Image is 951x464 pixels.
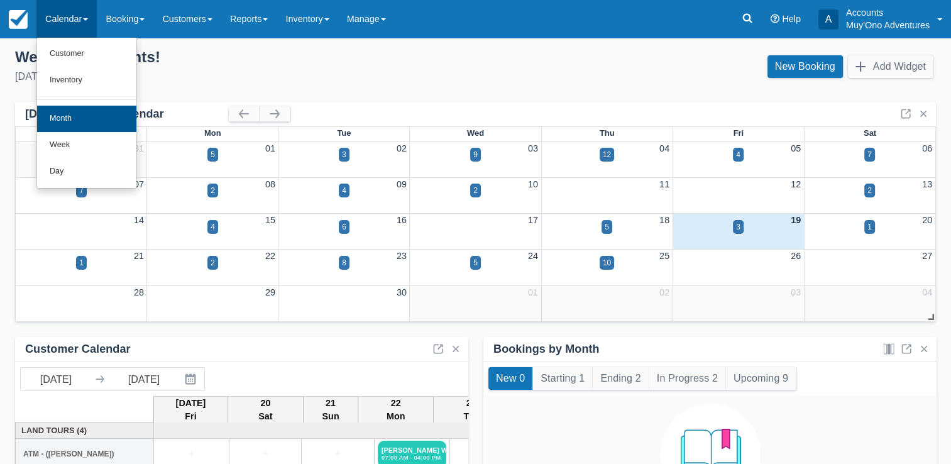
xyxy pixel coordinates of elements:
[37,158,136,185] a: Day
[593,367,648,390] button: Ending 2
[265,179,275,189] a: 08
[528,179,538,189] a: 10
[603,257,611,268] div: 10
[922,287,932,297] a: 04
[228,396,303,424] th: 20 Sat
[382,454,443,461] em: 07:00 AM - 04:00 PM
[9,10,28,29] img: checkfront-main-nav-mini-logo.png
[134,143,144,153] a: 31
[342,149,346,160] div: 3
[473,257,478,268] div: 5
[791,287,801,297] a: 03
[846,19,930,31] p: Muy'Ono Adventures
[233,447,298,461] a: +
[265,215,275,225] a: 15
[767,55,843,78] a: New Booking
[211,149,215,160] div: 5
[864,128,876,138] span: Sat
[134,287,144,297] a: 28
[36,38,137,189] ul: Calendar
[397,215,407,225] a: 16
[473,149,478,160] div: 9
[528,143,538,153] a: 03
[922,143,932,153] a: 06
[771,14,779,23] i: Help
[134,179,144,189] a: 07
[397,179,407,189] a: 09
[733,128,744,138] span: Fri
[109,368,179,390] input: End Date
[434,396,509,424] th: 23 Tue
[265,143,275,153] a: 01
[15,69,466,84] div: [DATE]
[867,149,872,160] div: 7
[337,128,351,138] span: Tue
[846,6,930,19] p: Accounts
[179,368,204,390] button: Interact with the calendar and add the check-in date for your trip.
[488,367,532,390] button: New 0
[867,185,872,196] div: 2
[305,447,370,461] a: +
[603,149,611,160] div: 12
[342,185,346,196] div: 4
[736,221,740,233] div: 3
[493,342,600,356] div: Bookings by Month
[736,149,740,160] div: 4
[265,287,275,297] a: 29
[211,257,215,268] div: 2
[25,107,229,121] div: [DATE] Booking Calendar
[867,221,872,233] div: 1
[211,185,215,196] div: 2
[342,257,346,268] div: 8
[157,447,226,461] a: +
[848,55,933,78] button: Add Widget
[79,185,84,196] div: 7
[791,143,801,153] a: 05
[528,251,538,261] a: 24
[134,251,144,261] a: 21
[659,179,669,189] a: 11
[659,251,669,261] a: 25
[453,447,522,461] a: +
[533,367,592,390] button: Starting 1
[21,368,91,390] input: Start Date
[154,396,228,424] th: [DATE] Fri
[265,251,275,261] a: 22
[528,287,538,297] a: 01
[397,251,407,261] a: 23
[19,424,151,436] a: Land Tours (4)
[791,179,801,189] a: 12
[358,396,434,424] th: 22 Mon
[37,67,136,94] a: Inventory
[342,221,346,233] div: 6
[659,143,669,153] a: 04
[649,367,725,390] button: In Progress 2
[726,367,796,390] button: Upcoming 9
[37,106,136,132] a: Month
[922,179,932,189] a: 13
[134,215,144,225] a: 14
[204,128,221,138] span: Mon
[818,9,838,30] div: A
[37,41,136,67] a: Customer
[25,342,131,356] div: Customer Calendar
[303,396,358,424] th: 21 Sun
[600,128,615,138] span: Thu
[467,128,484,138] span: Wed
[473,185,478,196] div: 2
[659,287,669,297] a: 02
[791,215,801,225] a: 19
[397,287,407,297] a: 30
[659,215,669,225] a: 18
[37,132,136,158] a: Week
[922,251,932,261] a: 27
[791,251,801,261] a: 26
[15,48,466,67] div: Welcome , Accounts !
[528,215,538,225] a: 17
[782,14,801,24] span: Help
[605,221,609,233] div: 5
[922,215,932,225] a: 20
[211,221,215,233] div: 4
[397,143,407,153] a: 02
[79,257,84,268] div: 1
